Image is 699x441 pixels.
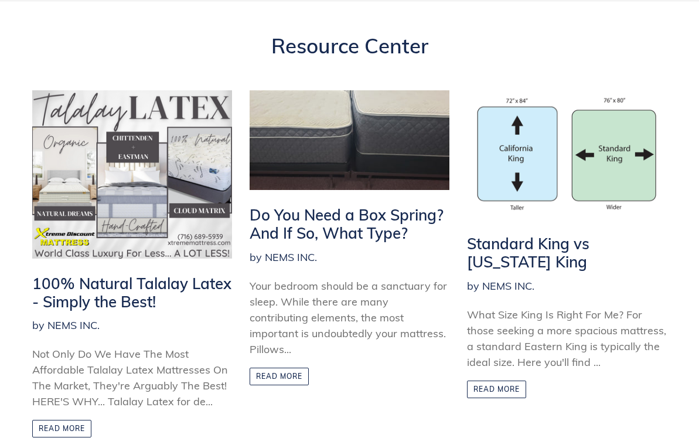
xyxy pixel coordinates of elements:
[32,317,100,333] span: by NEMS INC.
[250,90,449,242] a: Do You Need a Box Spring? And If So, What Type?
[467,381,526,398] a: Read more: Standard King vs California King
[250,206,449,242] h2: Do You Need a Box Spring? And If So, What Type?
[467,90,667,271] a: Standard King vs [US_STATE] King
[32,33,667,58] h1: Resource Center
[467,278,534,294] span: by NEMS INC.
[467,235,667,271] h2: Standard King vs [US_STATE] King
[32,90,232,311] a: 100% Natural Talalay Latex - Simply the Best!
[32,346,232,409] div: Not Only Do We Have The Most Affordable Talalay Latex Mattresses On The Market, They're Arguably ...
[32,420,91,437] a: Read more: 100% Natural Talalay Latex - Simply the Best!
[250,368,309,385] a: Read more: Do You Need a Box Spring? And If So, What Type?
[467,307,667,370] div: What Size King Is Right For Me? For those seeking a more spacious mattress, a standard Eastern Ki...
[250,278,449,357] div: Your bedroom should be a sanctuary for sleep. While there are many contributing elements, the mos...
[250,249,317,265] span: by NEMS INC.
[32,274,232,311] h2: 100% Natural Talalay Latex - Simply the Best!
